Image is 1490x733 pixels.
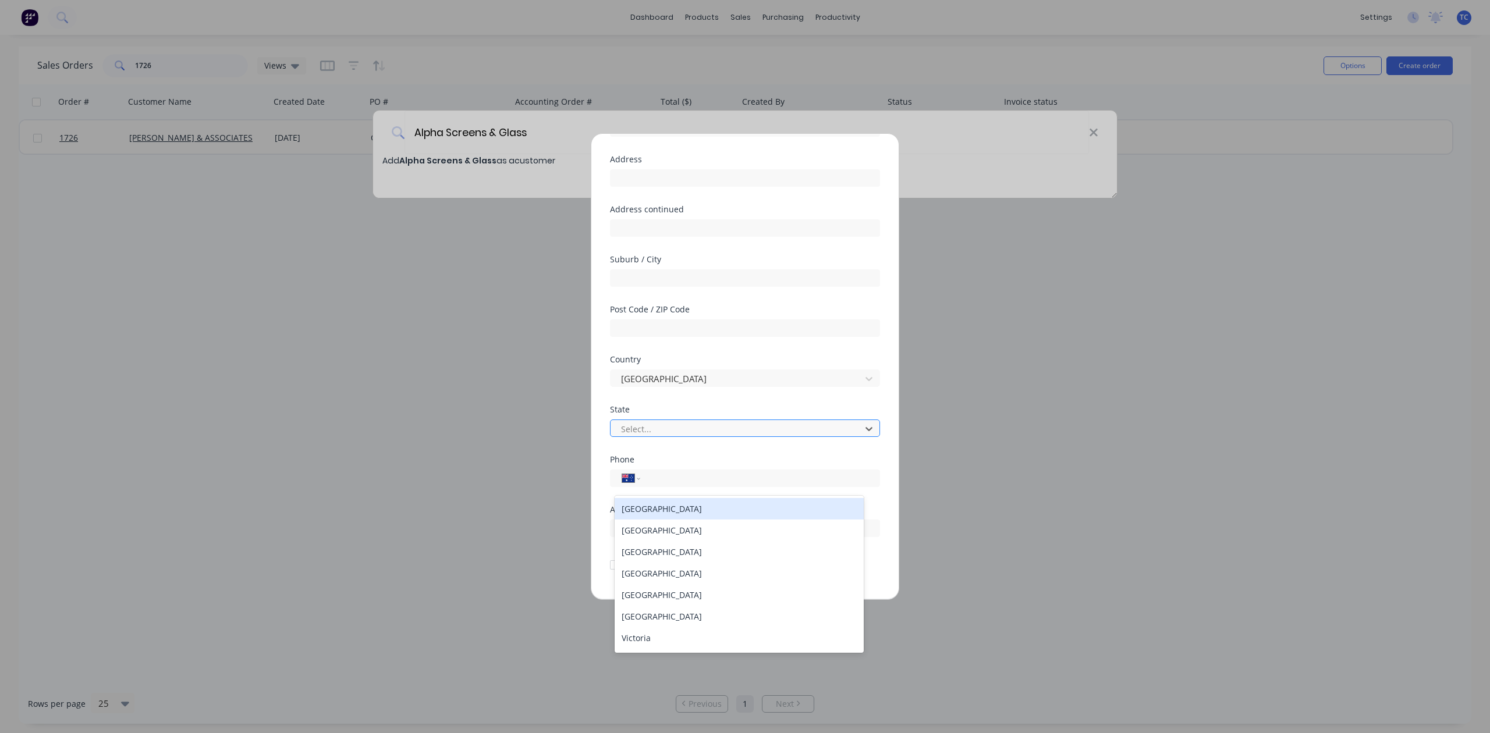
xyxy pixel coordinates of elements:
[615,584,863,606] div: [GEOGRAPHIC_DATA]
[615,541,863,563] div: [GEOGRAPHIC_DATA]
[615,649,863,670] div: [GEOGRAPHIC_DATA]
[615,627,863,649] div: Victoria
[615,563,863,584] div: [GEOGRAPHIC_DATA]
[610,255,880,264] div: Suburb / City
[610,305,880,314] div: Post Code / ZIP Code
[615,498,863,519] div: [GEOGRAPHIC_DATA]
[610,456,880,464] div: Phone
[610,155,880,163] div: Address
[610,355,880,364] div: Country
[615,519,863,541] div: [GEOGRAPHIC_DATA]
[610,506,880,514] div: ABN
[610,205,880,214] div: Address continued
[610,405,880,414] div: State
[615,606,863,627] div: [GEOGRAPHIC_DATA]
